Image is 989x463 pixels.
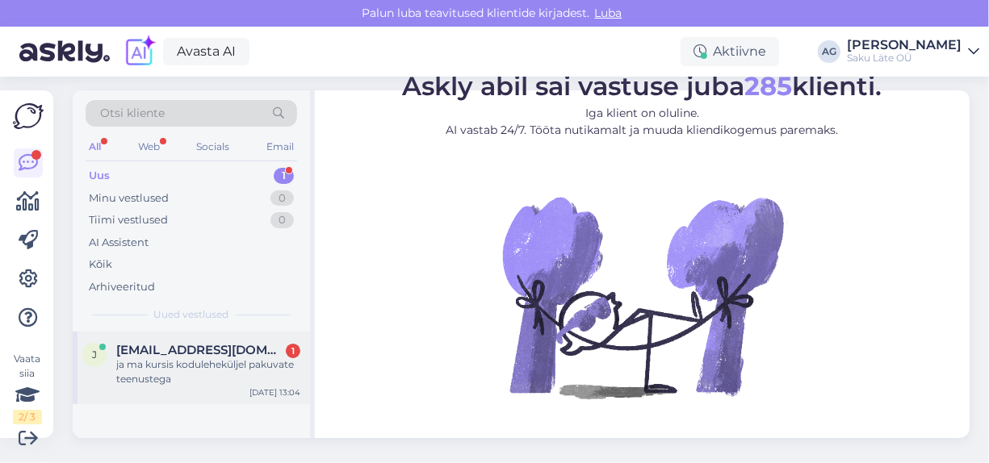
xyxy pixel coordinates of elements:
span: jaanika.kaldoja@navistrade.co.uk [116,343,284,357]
span: Askly abil sai vastuse juba klienti. [403,70,882,102]
div: Saku Läte OÜ [847,52,962,65]
div: Aktiivne [681,37,779,66]
span: Uued vestlused [154,307,229,322]
div: [DATE] 13:04 [249,386,300,398]
div: 1 [274,168,294,184]
div: 0 [270,212,294,228]
b: 285 [745,70,793,102]
div: Email [263,136,297,157]
div: Minu vestlused [89,190,169,206]
div: Arhiveeritud [89,279,155,295]
div: Uus [89,168,110,184]
img: No Chat active [497,152,788,442]
img: Askly Logo [13,103,44,129]
div: AG [818,40,840,63]
div: ja ma kursis koduleheküljel pakuvate teenustega [116,357,300,386]
div: Kõik [89,257,112,273]
div: All [86,136,104,157]
div: Vaata siia [13,352,42,424]
span: Luba [590,6,627,20]
div: [PERSON_NAME] [847,39,962,52]
div: 0 [270,190,294,206]
div: 2 / 3 [13,410,42,424]
div: Web [135,136,163,157]
div: 1 [286,344,300,358]
span: Otsi kliente [100,105,165,122]
img: explore-ai [123,35,157,69]
a: Avasta AI [163,38,249,65]
div: AI Assistent [89,235,149,251]
a: [PERSON_NAME]Saku Läte OÜ [847,39,979,65]
div: Tiimi vestlused [89,212,168,228]
span: j [92,348,97,361]
div: Socials [193,136,233,157]
p: Iga klient on oluline. AI vastab 24/7. Tööta nutikamalt ja muuda kliendikogemus paremaks. [403,105,882,139]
